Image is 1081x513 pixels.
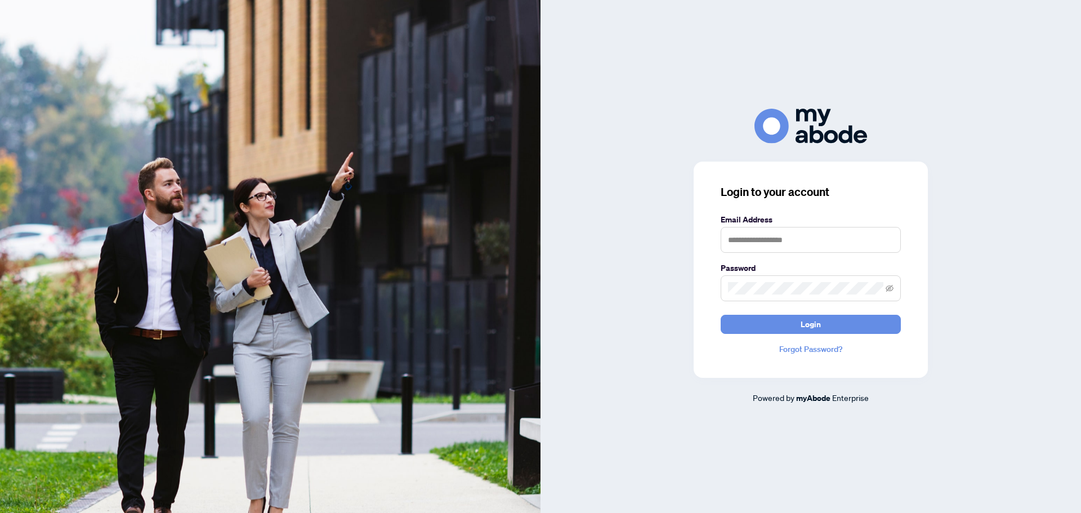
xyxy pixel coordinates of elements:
[721,315,901,334] button: Login
[753,392,794,403] span: Powered by
[796,392,830,404] a: myAbode
[721,184,901,200] h3: Login to your account
[801,315,821,333] span: Login
[754,109,867,143] img: ma-logo
[721,343,901,355] a: Forgot Password?
[886,284,894,292] span: eye-invisible
[832,392,869,403] span: Enterprise
[721,213,901,226] label: Email Address
[721,262,901,274] label: Password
